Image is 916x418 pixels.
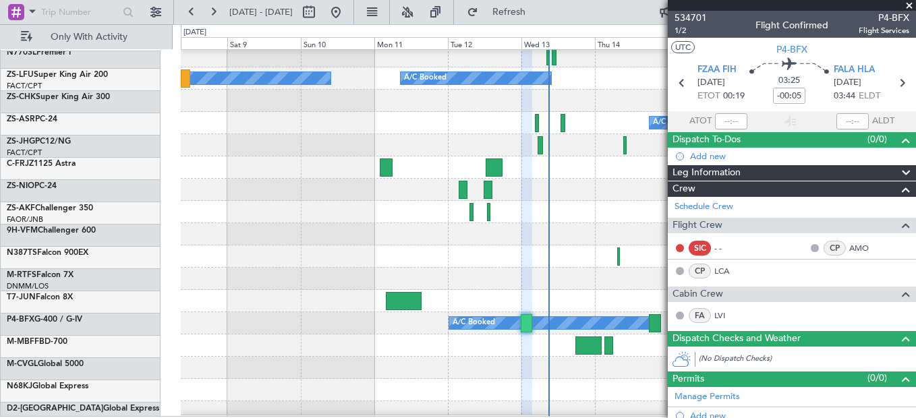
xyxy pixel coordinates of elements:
a: D2-[GEOGRAPHIC_DATA]Global Express [7,405,159,413]
a: LVI [714,309,745,322]
a: M-RTFSFalcon 7X [7,271,74,279]
div: SIC [689,241,711,256]
span: ZS-ASR [7,115,35,123]
span: (0/0) [867,371,887,385]
span: [DATE] [834,76,861,90]
span: P4-BFX [776,42,807,57]
span: 534701 [675,11,707,25]
span: FZAA FIH [697,63,737,77]
div: FA [689,308,711,323]
span: P4-BFX [7,316,34,324]
div: Mon 11 [374,37,448,49]
span: Only With Activity [35,32,142,42]
a: Schedule Crew [675,200,733,214]
div: A/C Booked [404,68,447,88]
a: FACT/CPT [7,81,42,91]
div: Tue 12 [448,37,521,49]
span: (0/0) [867,132,887,146]
span: ZS-NIO [7,182,34,190]
div: A/C Booked [453,313,495,333]
a: T7-JUNFalcon 8X [7,293,73,301]
a: ZS-NIOPC-24 [7,182,57,190]
span: Dispatch Checks and Weather [672,331,801,347]
div: Sun 10 [301,37,374,49]
span: ZS-JHG [7,138,35,146]
a: ZS-CHKSuper King Air 300 [7,93,110,101]
span: P4-BFX [859,11,909,25]
span: ZS-CHK [7,93,36,101]
span: Permits [672,371,704,387]
a: N770SLPremier I [7,49,71,57]
div: (No Dispatch Checks) [699,353,916,367]
span: M-CVGL [7,360,38,368]
button: Only With Activity [15,26,146,48]
a: ZS-JHGPC12/NG [7,138,71,146]
div: A/C Booked [653,113,695,133]
a: ZS-LFUSuper King Air 200 [7,71,108,79]
span: ZS-LFU [7,71,34,79]
button: UTC [671,41,695,53]
div: Thu 14 [595,37,668,49]
span: ETOT [697,90,720,103]
div: CP [689,264,711,278]
div: Sat 9 [227,37,301,49]
span: [DATE] - [DATE] [229,6,293,18]
a: FACT/CPT [7,148,42,158]
a: DNMM/LOS [7,281,49,291]
span: 00:19 [723,90,745,103]
a: M-CVGLGlobal 5000 [7,360,84,368]
span: Dispatch To-Dos [672,132,741,148]
div: Wed 13 [521,37,595,49]
span: ELDT [859,90,880,103]
span: Leg Information [672,165,741,181]
span: FALA HLA [834,63,875,77]
span: ALDT [872,115,894,128]
span: Flight Crew [672,218,722,233]
span: ATOT [689,115,712,128]
span: M-RTFS [7,271,36,279]
span: Cabin Crew [672,287,723,302]
div: - - [714,242,745,254]
a: FAOR/JNB [7,214,43,225]
div: Add new [690,150,909,162]
div: Flight Confirmed [755,18,828,32]
span: 03:44 [834,90,855,103]
span: N770SL [7,49,36,57]
span: Flight Services [859,25,909,36]
span: 9H-VFM [7,227,38,235]
span: Crew [672,181,695,197]
div: [DATE] [183,27,206,38]
input: --:-- [715,113,747,129]
span: T7-JUN [7,293,36,301]
span: 1/2 [675,25,707,36]
div: Fri 8 [154,37,227,49]
a: N68KJGlobal Express [7,382,88,390]
a: 9H-VFMChallenger 600 [7,227,96,235]
a: ZS-ASRPC-24 [7,115,57,123]
span: N68KJ [7,382,32,390]
span: D2-[GEOGRAPHIC_DATA] [7,405,103,413]
a: LCA [714,265,745,277]
a: ZS-AKFChallenger 350 [7,204,93,212]
span: N387TS [7,249,37,257]
button: Refresh [461,1,542,23]
span: ZS-AKF [7,204,35,212]
span: [DATE] [697,76,725,90]
span: C-FRJZ [7,160,34,168]
a: N387TSFalcon 900EX [7,249,88,257]
div: CP [824,241,846,256]
input: Trip Number [41,2,119,22]
span: Refresh [481,7,538,17]
a: C-FRJZ1125 Astra [7,160,76,168]
a: AMO [849,242,880,254]
a: M-MBFFBD-700 [7,338,67,346]
a: P4-BFXG-400 / G-IV [7,316,82,324]
a: Manage Permits [675,390,740,404]
span: 03:25 [778,74,800,88]
span: M-MBFF [7,338,39,346]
